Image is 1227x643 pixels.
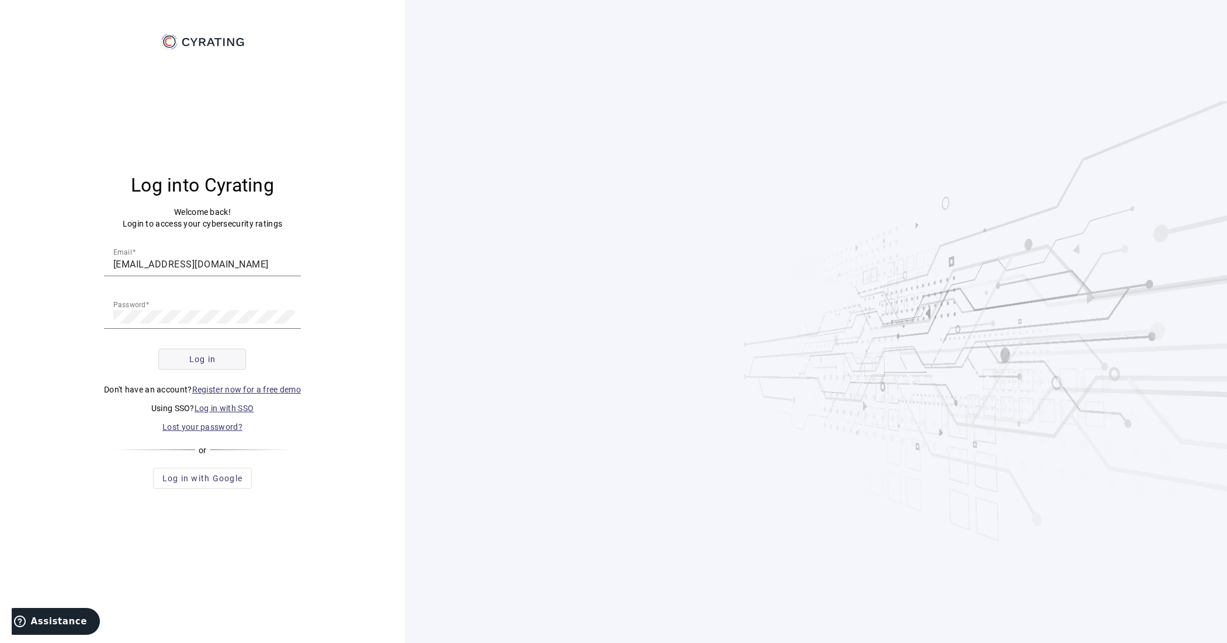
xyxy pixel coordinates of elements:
[195,404,254,413] a: Log in with SSO
[113,248,132,256] mat-label: Email
[104,206,301,230] p: Welcome back! Login to access your cybersecurity ratings
[104,384,301,395] p: Don't have an account?
[162,472,243,484] span: Log in with Google
[189,353,216,365] span: Log in
[182,38,244,46] g: CYRATING
[158,349,246,370] button: Log in
[153,468,252,489] button: Log in with Google
[113,444,292,456] div: or
[12,608,100,637] iframe: Ouvre un widget dans lequel vous pouvez trouver plus d’informations
[162,422,242,432] a: Lost your password?
[113,300,146,308] mat-label: Password
[192,385,301,394] a: Register now for a free demo
[104,402,301,414] p: Using SSO?
[104,173,301,197] h3: Log into Cyrating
